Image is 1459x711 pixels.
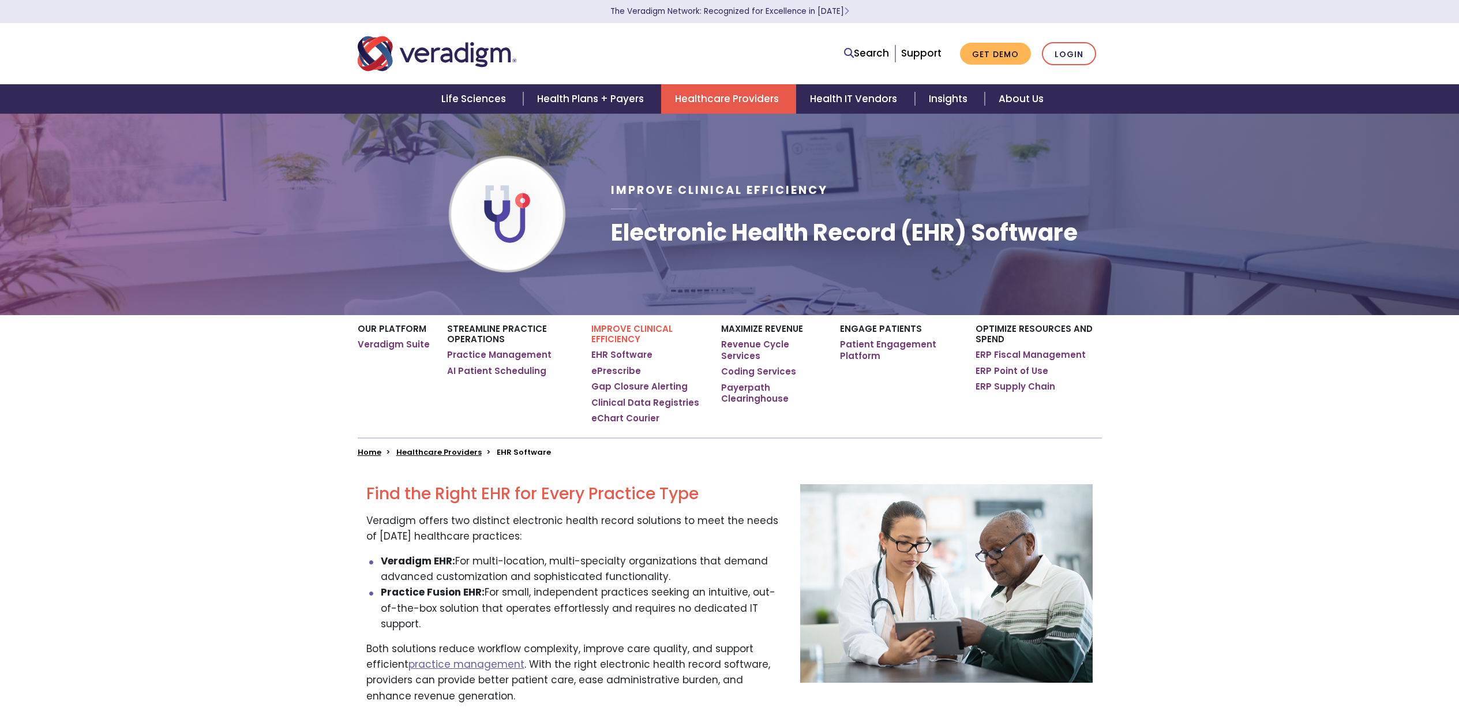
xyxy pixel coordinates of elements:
[610,6,849,17] a: The Veradigm Network: Recognized for Excellence in [DATE]Learn More
[381,585,485,599] strong: Practice Fusion EHR:
[960,43,1031,65] a: Get Demo
[721,339,822,361] a: Revenue Cycle Services
[366,641,783,704] p: Both solutions reduce workflow complexity, improve care quality, and support efficient . With the...
[844,6,849,17] span: Learn More
[447,349,552,361] a: Practice Management
[611,219,1078,246] h1: Electronic Health Record (EHR) Software
[366,484,783,504] h2: Find the Right EHR for Every Practice Type
[976,381,1055,392] a: ERP Supply Chain
[844,46,889,61] a: Search
[591,365,641,377] a: ePrescribe
[523,84,661,114] a: Health Plans + Payers
[591,381,688,392] a: Gap Closure Alerting
[381,585,783,632] li: For small, independent practices seeking an intuitive, out-of-the-box solution that operates effo...
[358,339,430,350] a: Veradigm Suite
[976,349,1086,361] a: ERP Fiscal Management
[611,182,828,198] span: Improve Clinical Efficiency
[358,447,381,458] a: Home
[408,657,524,671] a: practice management
[591,349,652,361] a: EHR Software
[800,484,1093,683] img: page-ehr-solutions-overview.jpg
[901,46,942,60] a: Support
[358,35,516,73] img: Veradigm logo
[591,397,699,409] a: Clinical Data Registries
[976,365,1048,377] a: ERP Point of Use
[396,447,482,458] a: Healthcare Providers
[915,84,985,114] a: Insights
[840,339,958,361] a: Patient Engagement Platform
[1042,42,1096,66] a: Login
[661,84,796,114] a: Healthcare Providers
[985,84,1057,114] a: About Us
[591,413,659,424] a: eChart Courier
[721,366,796,377] a: Coding Services
[381,553,783,585] li: For multi-location, multi-specialty organizations that demand advanced customization and sophisti...
[366,513,783,544] p: Veradigm offers two distinct electronic health record solutions to meet the needs of [DATE] healt...
[447,365,546,377] a: AI Patient Scheduling
[427,84,523,114] a: Life Sciences
[381,554,455,568] strong: Veradigm EHR:
[796,84,914,114] a: Health IT Vendors
[721,382,822,405] a: Payerpath Clearinghouse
